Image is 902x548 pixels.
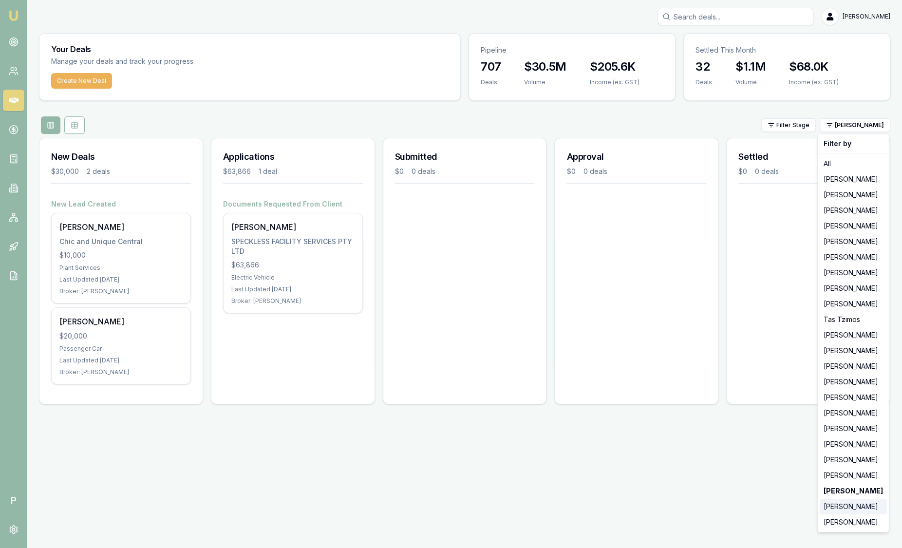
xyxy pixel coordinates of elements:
div: Filter by [820,136,887,151]
div: [PERSON_NAME] [820,499,887,514]
div: [PERSON_NAME] [820,359,887,374]
div: [PERSON_NAME] [820,234,887,249]
div: [PERSON_NAME] [820,249,887,265]
div: [PERSON_NAME] [820,343,887,359]
div: [PERSON_NAME] [820,327,887,343]
div: [PERSON_NAME] [820,265,887,281]
div: Tas Tzimos [820,312,887,327]
div: [PERSON_NAME] [820,187,887,203]
strong: [PERSON_NAME] [824,486,883,496]
div: [PERSON_NAME] [820,281,887,296]
div: [PERSON_NAME] [820,405,887,421]
div: [PERSON_NAME] [820,514,887,530]
div: [PERSON_NAME] [820,203,887,218]
div: [PERSON_NAME] [820,374,887,390]
div: [PERSON_NAME] [820,436,887,452]
div: [PERSON_NAME] [820,218,887,234]
div: [PERSON_NAME] [820,390,887,405]
div: [PERSON_NAME] [820,171,887,187]
div: [PERSON_NAME] [820,452,887,468]
div: [PERSON_NAME] [820,296,887,312]
div: All [820,156,887,171]
div: [PERSON_NAME] [820,468,887,483]
div: [PERSON_NAME] [820,421,887,436]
